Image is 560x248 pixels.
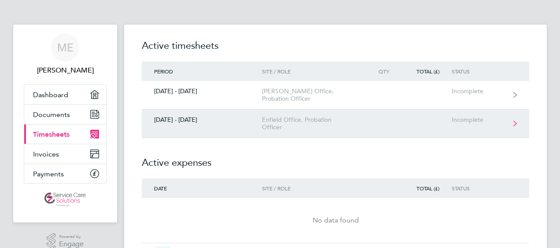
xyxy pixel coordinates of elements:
[142,88,262,95] div: [DATE] - [DATE]
[24,33,107,76] a: ME[PERSON_NAME]
[24,85,106,104] a: Dashboard
[402,185,452,191] div: Total (£)
[142,39,529,62] h2: Active timesheets
[59,241,84,248] span: Engage
[59,233,84,241] span: Powered by
[44,193,86,207] img: servicecare-logo-retina.png
[13,25,117,222] nav: Main navigation
[262,116,363,131] div: Enfield Office, Probation Officer
[142,185,262,191] div: Date
[33,170,64,178] span: Payments
[142,215,529,226] div: No data found
[452,116,506,124] div: Incomplete
[452,185,506,191] div: Status
[402,68,452,74] div: Total (£)
[33,130,70,139] span: Timesheets
[142,116,262,124] div: [DATE] - [DATE]
[262,88,363,102] div: [PERSON_NAME] Office, Probation Officer
[142,138,529,179] h2: Active expenses
[452,88,506,95] div: Incomplete
[262,68,363,74] div: Site / Role
[154,68,173,75] span: Period
[33,110,70,119] span: Documents
[24,65,107,76] span: Michael Essen
[262,185,363,191] div: Site / Role
[24,193,107,207] a: Go to home page
[24,105,106,124] a: Documents
[33,150,59,158] span: Invoices
[452,68,506,74] div: Status
[57,42,74,53] span: ME
[142,109,529,138] a: [DATE] - [DATE]Enfield Office, Probation OfficerIncomplete
[363,68,402,74] div: Qty
[142,81,529,109] a: [DATE] - [DATE][PERSON_NAME] Office, Probation OfficerIncomplete
[33,91,68,99] span: Dashboard
[24,144,106,164] a: Invoices
[24,164,106,183] a: Payments
[24,124,106,144] a: Timesheets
